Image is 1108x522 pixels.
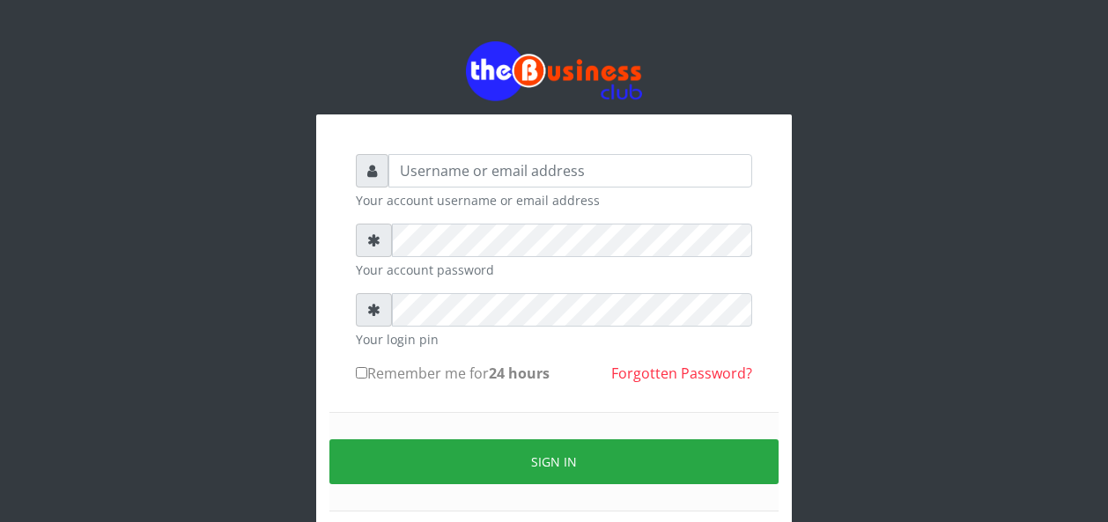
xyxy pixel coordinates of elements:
input: Username or email address [388,154,752,187]
small: Your account password [356,261,752,279]
input: Remember me for24 hours [356,367,367,379]
label: Remember me for [356,363,550,384]
button: Sign in [329,439,779,484]
b: 24 hours [489,364,550,383]
a: Forgotten Password? [611,364,752,383]
small: Your login pin [356,330,752,349]
small: Your account username or email address [356,191,752,210]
